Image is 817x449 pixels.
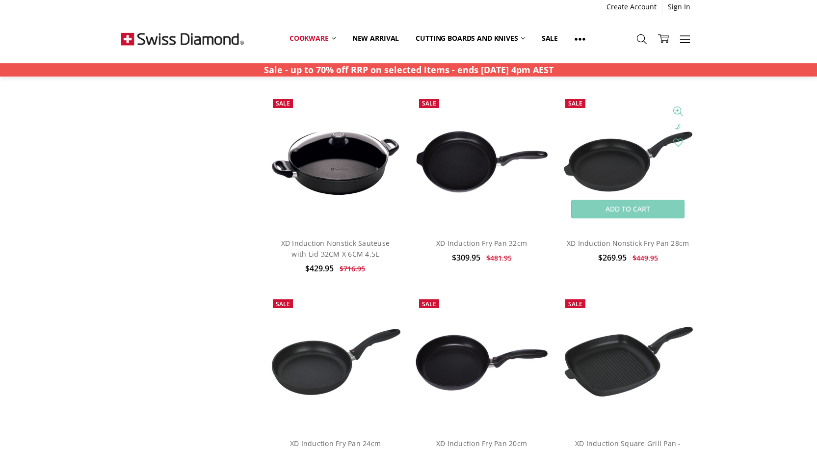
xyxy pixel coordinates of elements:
a: Cutting boards and knives [407,27,533,49]
strong: Sale - up to 70% off RRP on selected items - ends [DATE] 4pm AEST [264,64,553,76]
img: XD Induction Fry Pan 32cm [414,130,550,194]
span: $481.95 [486,253,512,263]
a: XD Induction Fry Pan 20cm [436,439,527,448]
img: XD Induction Fry Pan 24cm [268,326,403,398]
a: New arrival [344,27,407,49]
a: XD Induction Fry Pan 24cm [290,439,381,448]
a: XD Induction Nonstick Sauteuse with Lid 32CM X 6CM 4.5L [268,94,403,230]
img: XD Induction Nonstick Fry Pan 28cm [560,129,696,194]
span: Sale [422,99,436,107]
span: $449.95 [633,253,658,263]
a: XD Induction Nonstick Fry Pan 28cm [567,238,689,248]
img: XD Induction Fry Pan 20cm [414,334,550,391]
a: XD Induction Fry Pan 32cm [414,94,550,230]
span: $429.95 [305,263,334,274]
a: XD Induction Square Grill Pan - 28cm x 28cm x 4cm [560,294,696,430]
span: Sale [276,300,290,308]
span: $309.95 [452,252,480,263]
span: Sale [276,99,290,107]
span: Sale [568,99,582,107]
a: XD Induction Nonstick Sauteuse with Lid 32CM X 6CM 4.5L [281,238,390,259]
a: XD Induction Fry Pan 20cm [414,294,550,430]
img: XD Induction Nonstick Sauteuse with Lid 32CM X 6CM 4.5L [268,126,403,198]
a: Cookware [281,27,344,49]
span: $716.95 [340,264,365,273]
span: Sale [422,300,436,308]
span: Sale [568,300,582,308]
span: $269.95 [598,252,627,263]
img: XD Induction Square Grill Pan - 28cm x 28cm x 4cm [560,324,696,400]
a: XD Induction Nonstick Fry Pan 28cm [560,94,696,230]
a: Sale [533,27,566,49]
a: XD Induction Fry Pan 24cm [268,294,403,430]
a: Add to Cart [571,200,685,218]
a: XD Induction Fry Pan 32cm [436,238,527,248]
img: Free Shipping On Every Order [121,14,244,63]
a: Show All [566,27,594,50]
